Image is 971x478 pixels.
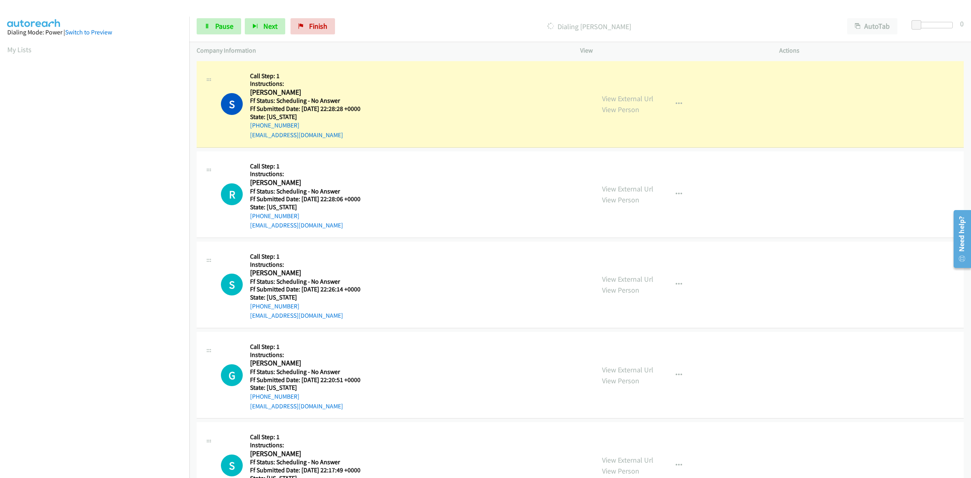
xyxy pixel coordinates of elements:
[250,368,371,376] h5: Ff Status: Scheduling - No Answer
[250,131,343,139] a: [EMAIL_ADDRESS][DOMAIN_NAME]
[250,466,371,474] h5: Ff Submitted Date: [DATE] 22:17:49 +0000
[245,18,285,34] button: Next
[250,221,343,229] a: [EMAIL_ADDRESS][DOMAIN_NAME]
[197,46,566,55] p: Company Information
[250,433,371,441] h5: Call Step: 1
[250,97,371,105] h5: Ff Status: Scheduling - No Answer
[221,274,243,295] div: The call is yet to be attempted
[250,113,371,121] h5: State: [US_STATE]
[263,21,278,31] span: Next
[250,402,343,410] a: [EMAIL_ADDRESS][DOMAIN_NAME]
[7,45,32,54] a: My Lists
[250,187,371,195] h5: Ff Status: Scheduling - No Answer
[250,359,371,368] h2: [PERSON_NAME]
[197,18,241,34] a: Pause
[7,62,189,447] iframe: Dialpad
[250,458,371,466] h5: Ff Status: Scheduling - No Answer
[602,274,653,284] a: View External Url
[250,441,371,449] h5: Instructions:
[250,212,299,220] a: [PHONE_NUMBER]
[250,178,371,187] h2: [PERSON_NAME]
[65,28,112,36] a: Switch to Preview
[250,80,371,88] h5: Instructions:
[250,293,371,302] h5: State: [US_STATE]
[602,195,639,204] a: View Person
[250,312,343,319] a: [EMAIL_ADDRESS][DOMAIN_NAME]
[221,364,243,386] h1: G
[602,184,653,193] a: View External Url
[250,72,371,80] h5: Call Step: 1
[250,393,299,400] a: [PHONE_NUMBER]
[221,364,243,386] div: The call is yet to be attempted
[602,285,639,295] a: View Person
[602,105,639,114] a: View Person
[250,105,371,113] h5: Ff Submitted Date: [DATE] 22:28:28 +0000
[221,93,243,115] h1: S
[309,21,327,31] span: Finish
[602,94,653,103] a: View External Url
[602,466,639,476] a: View Person
[250,261,371,269] h5: Instructions:
[346,21,833,32] p: Dialing [PERSON_NAME]
[250,449,371,459] h2: [PERSON_NAME]
[250,195,371,203] h5: Ff Submitted Date: [DATE] 22:28:06 +0000
[221,183,243,205] div: The call is yet to be attempted
[215,21,233,31] span: Pause
[250,343,371,351] h5: Call Step: 1
[916,22,953,28] div: Delay between calls (in seconds)
[602,455,653,465] a: View External Url
[221,455,243,476] div: The call is yet to be attempted
[779,46,964,55] p: Actions
[250,285,371,293] h5: Ff Submitted Date: [DATE] 22:26:14 +0000
[602,376,639,385] a: View Person
[602,365,653,374] a: View External Url
[250,253,371,261] h5: Call Step: 1
[250,121,299,129] a: [PHONE_NUMBER]
[250,268,371,278] h2: [PERSON_NAME]
[250,170,371,178] h5: Instructions:
[7,28,182,37] div: Dialing Mode: Power |
[221,274,243,295] h1: S
[221,183,243,205] h1: R
[847,18,897,34] button: AutoTab
[250,278,371,286] h5: Ff Status: Scheduling - No Answer
[290,18,335,34] a: Finish
[250,203,371,211] h5: State: [US_STATE]
[580,46,765,55] p: View
[250,351,371,359] h5: Instructions:
[960,18,964,29] div: 0
[221,455,243,476] h1: S
[250,88,371,97] h2: [PERSON_NAME]
[250,376,371,384] h5: Ff Submitted Date: [DATE] 22:20:51 +0000
[948,207,971,271] iframe: Resource Center
[250,302,299,310] a: [PHONE_NUMBER]
[250,384,371,392] h5: State: [US_STATE]
[250,162,371,170] h5: Call Step: 1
